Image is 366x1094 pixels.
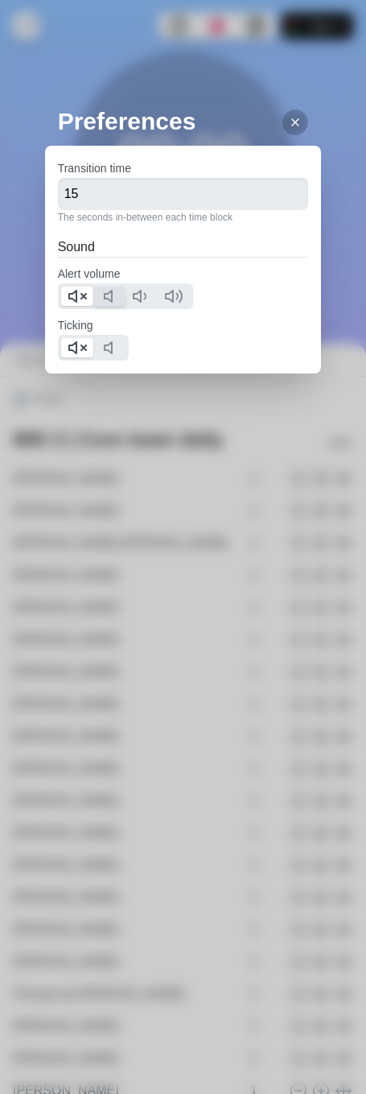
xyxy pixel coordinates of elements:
label: Ticking [58,319,93,332]
h2: Sound [58,237,309,257]
label: Alert volume [58,267,121,280]
h2: Preferences [58,103,322,139]
p: The seconds in-between each time block [58,210,309,225]
label: Transition time [58,162,131,175]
